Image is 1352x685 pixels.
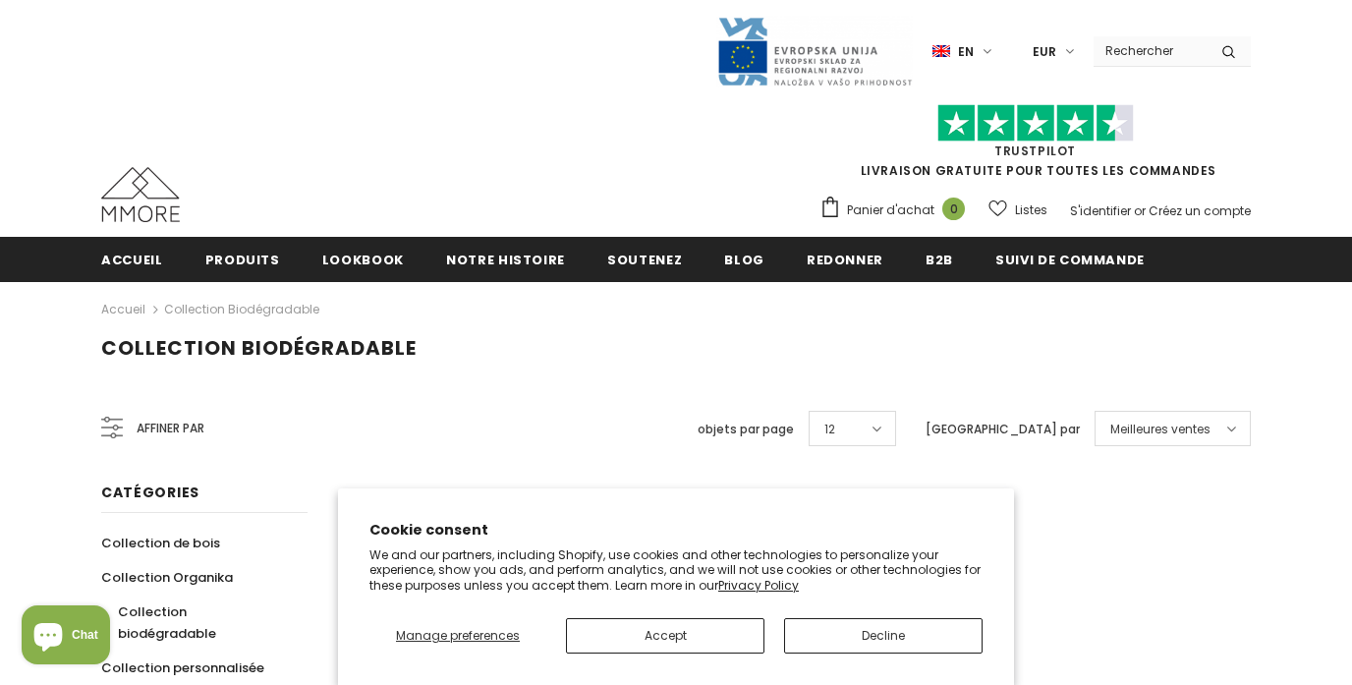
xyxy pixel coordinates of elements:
span: Listes [1015,200,1047,220]
span: LIVRAISON GRATUITE POUR TOUTES LES COMMANDES [819,113,1251,179]
inbox-online-store-chat: Shopify online store chat [16,605,116,669]
a: Listes [988,193,1047,227]
a: Collection biodégradable [101,595,286,651]
span: 0 [942,198,965,220]
span: Collection de bois [101,534,220,552]
span: Collection biodégradable [101,334,417,362]
img: i-lang-1.png [932,43,950,60]
a: B2B [926,237,953,281]
span: soutenez [607,251,682,269]
h2: Cookie consent [369,520,983,541]
a: Notre histoire [446,237,565,281]
span: Lookbook [322,251,404,269]
img: Cas MMORE [101,167,180,222]
span: Collection Organika [101,568,233,587]
a: Suivi de commande [995,237,1145,281]
span: Accueil [101,251,163,269]
a: Panier d'achat 0 [819,196,975,225]
a: Créez un compte [1149,202,1251,219]
span: Collection biodégradable [118,602,216,643]
a: Lookbook [322,237,404,281]
a: TrustPilot [994,143,1076,159]
span: en [958,42,974,62]
span: 12 [824,420,835,439]
button: Accept [566,618,764,654]
a: Accueil [101,298,145,321]
label: objets par page [698,420,794,439]
a: Javni Razpis [716,42,913,59]
a: Redonner [807,237,883,281]
label: [GEOGRAPHIC_DATA] par [926,420,1080,439]
span: Affiner par [137,418,204,439]
span: Suivi de commande [995,251,1145,269]
p: We and our partners, including Shopify, use cookies and other technologies to personalize your ex... [369,547,983,594]
a: Blog [724,237,764,281]
span: Manage preferences [396,627,520,644]
span: or [1134,202,1146,219]
button: Manage preferences [369,618,546,654]
a: Accueil [101,237,163,281]
a: Collection Organika [101,560,233,595]
span: Blog [724,251,764,269]
img: Javni Razpis [716,16,913,87]
span: Collection personnalisée [101,658,264,677]
span: Panier d'achat [847,200,934,220]
a: Privacy Policy [718,577,799,594]
button: Decline [784,618,983,654]
a: Produits [205,237,280,281]
span: Produits [205,251,280,269]
img: Faites confiance aux étoiles pilotes [937,104,1134,143]
span: Redonner [807,251,883,269]
span: Notre histoire [446,251,565,269]
a: Collection personnalisée [101,651,264,685]
span: Catégories [101,483,199,502]
span: Meilleures ventes [1110,420,1211,439]
a: Collection biodégradable [164,301,319,317]
a: soutenez [607,237,682,281]
a: S'identifier [1070,202,1131,219]
input: Search Site [1094,36,1207,65]
a: Collection de bois [101,526,220,560]
span: EUR [1033,42,1056,62]
span: B2B [926,251,953,269]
